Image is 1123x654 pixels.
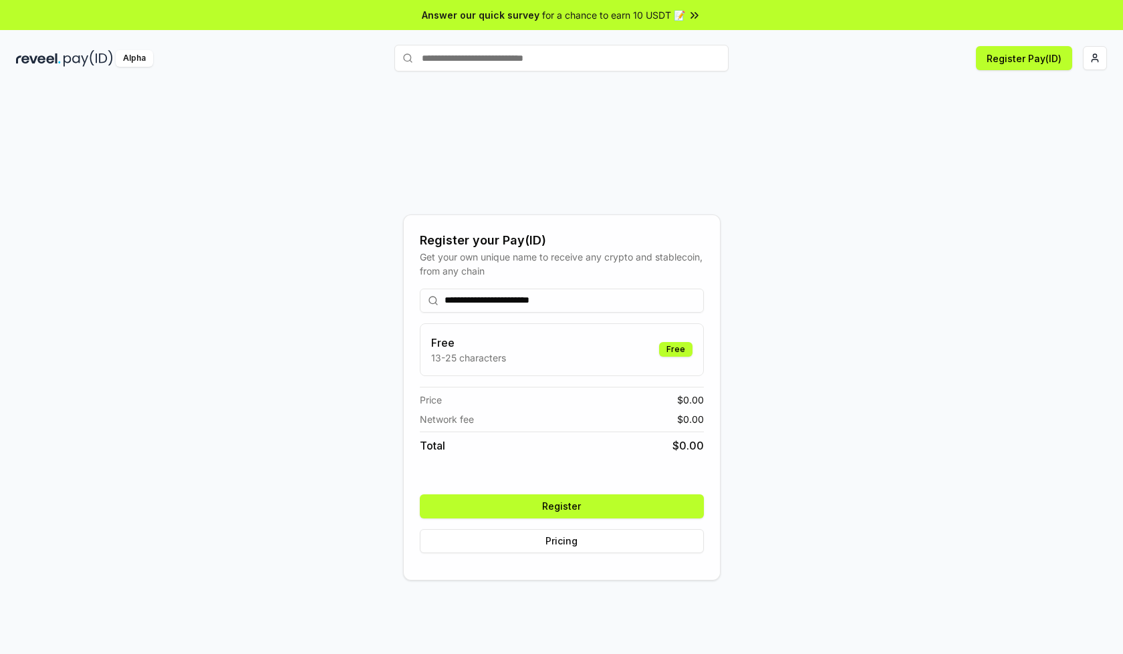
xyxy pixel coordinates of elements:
span: $ 0.00 [677,412,704,426]
button: Register Pay(ID) [976,46,1072,70]
div: Free [659,342,693,357]
span: $ 0.00 [677,393,704,407]
div: Get your own unique name to receive any crypto and stablecoin, from any chain [420,250,704,278]
span: Answer our quick survey [422,8,539,22]
span: $ 0.00 [672,438,704,454]
p: 13-25 characters [431,351,506,365]
button: Register [420,494,704,518]
img: pay_id [64,50,113,67]
img: reveel_dark [16,50,61,67]
div: Alpha [116,50,153,67]
span: for a chance to earn 10 USDT 📝 [542,8,685,22]
span: Network fee [420,412,474,426]
div: Register your Pay(ID) [420,231,704,250]
h3: Free [431,335,506,351]
span: Price [420,393,442,407]
span: Total [420,438,445,454]
button: Pricing [420,529,704,553]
